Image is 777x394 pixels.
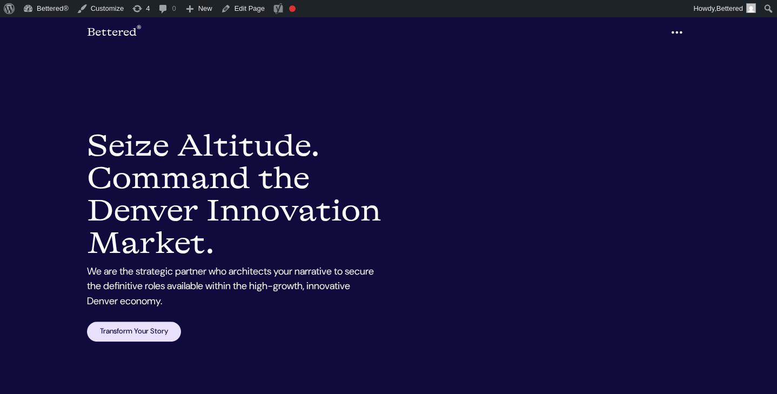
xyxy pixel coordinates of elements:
[87,22,141,43] a: Bettered®
[137,25,141,34] sup: ®
[87,322,181,341] a: Transform Your Story
[87,264,382,309] p: We are the strategic partner who architects your narrative to secure the definitive roles availab...
[87,130,382,260] h1: Seize Altitude. Command the Denver Innovation Market.
[289,5,296,12] div: Focus keyphrase not set
[716,4,743,12] span: Bettered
